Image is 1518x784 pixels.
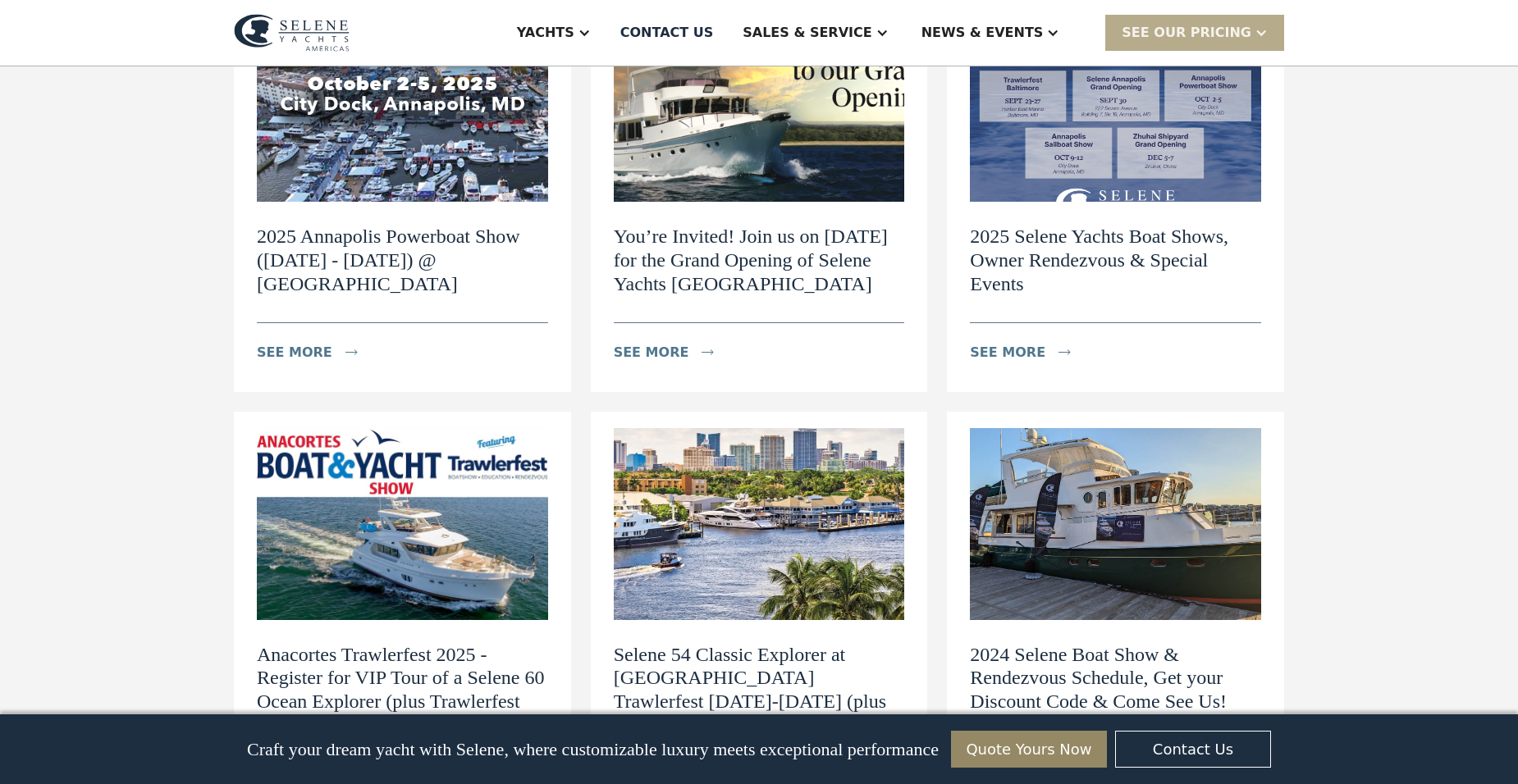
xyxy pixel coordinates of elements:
[702,349,714,355] img: icon
[743,23,871,43] div: Sales & Service
[257,343,332,362] div: see more
[257,225,548,295] h2: 2025 Annapolis Powerboat Show ([DATE] - [DATE]) @ [GEOGRAPHIC_DATA]
[257,643,548,737] h2: Anacortes Trawlerfest 2025 - Register for VIP Tour of a Selene 60 Ocean Explorer (plus Trawlerfes...
[517,23,574,43] div: Yachts
[234,14,350,52] img: logo
[1122,23,1251,43] div: SEE Our Pricing
[345,349,358,355] img: icon
[1105,15,1284,50] div: SEE Our Pricing
[1058,349,1071,355] img: icon
[970,643,1261,713] h2: 2024 Selene Boat Show & Rendezvous Schedule, Get your Discount Code & Come See Us!
[247,739,939,760] p: Craft your dream yacht with Selene, where customizable luxury meets exceptional performance
[614,225,905,295] h2: You’re Invited! Join us on [DATE] for the Grand Opening of Selene Yachts [GEOGRAPHIC_DATA]
[614,643,905,737] h2: Selene 54 Classic Explorer at [GEOGRAPHIC_DATA] Trawlerfest [DATE]-[DATE] (plus discount code)
[970,343,1045,362] div: see more
[921,23,1044,43] div: News & EVENTS
[614,343,689,362] div: see more
[951,731,1107,768] a: Quote Yours Now
[1115,731,1271,768] a: Contact Us
[620,23,714,43] div: Contact US
[970,225,1261,295] h2: 2025 Selene Yachts Boat Shows, Owner Rendezvous & Special Events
